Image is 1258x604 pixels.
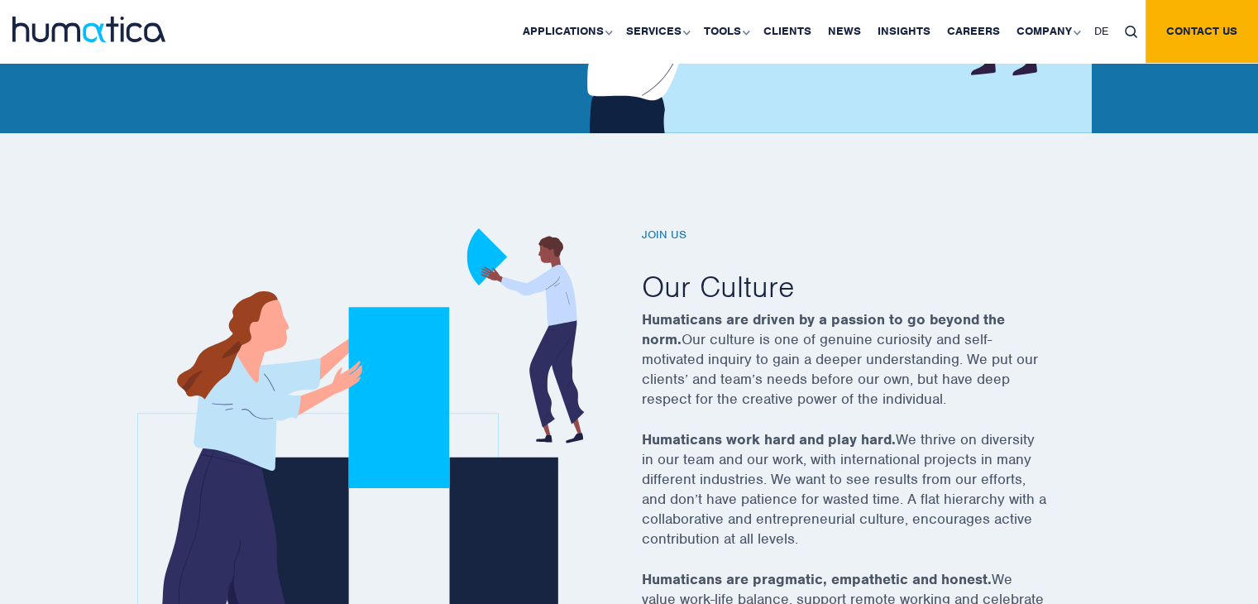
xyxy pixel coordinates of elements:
img: logo [12,17,165,42]
p: We thrive on diversity in our team and our work, with international projects in many different in... [642,429,1088,569]
strong: Humaticans are pragmatic, empathetic and honest. [642,570,992,588]
h2: Our Culture [642,267,1088,305]
p: Our culture is one of genuine curiosity and self-motivated inquiry to gain a deeper understanding... [642,309,1088,429]
strong: Humaticans are driven by a passion to go beyond the norm. [642,310,1005,348]
strong: Humaticans work hard and play hard. [642,430,896,448]
span: DE [1094,24,1108,38]
h6: Join us [642,228,1088,242]
img: search_icon [1125,26,1137,38]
